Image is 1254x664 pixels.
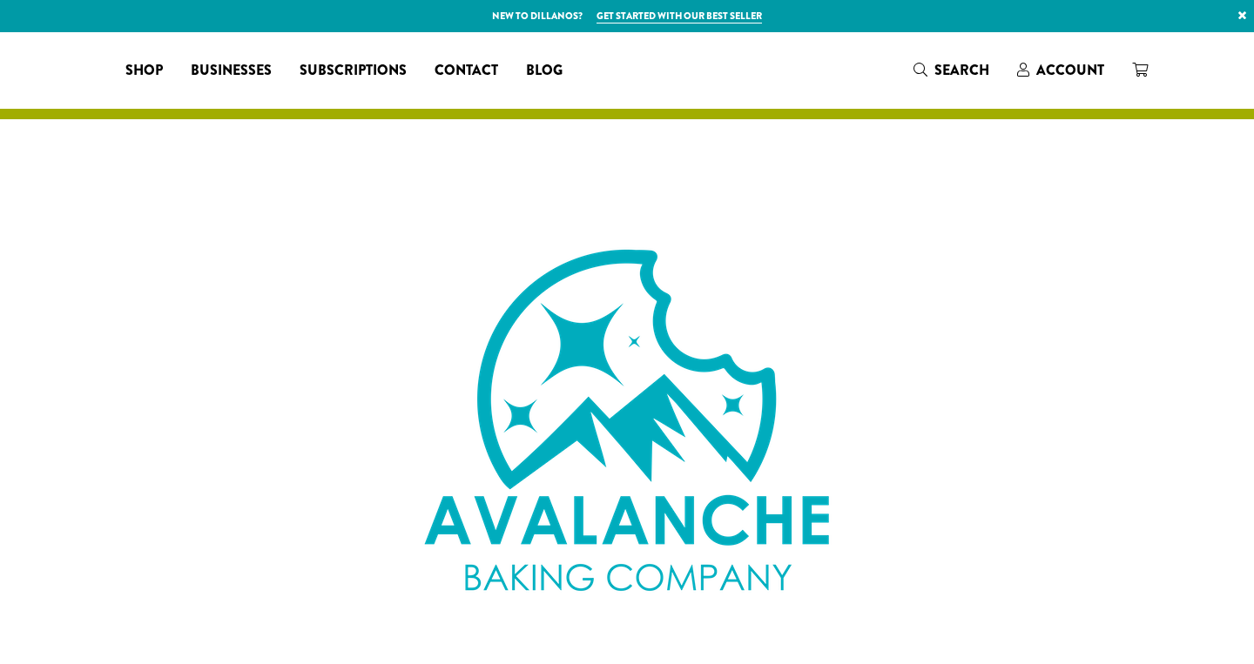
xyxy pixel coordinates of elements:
[300,60,407,82] span: Subscriptions
[934,60,989,80] span: Search
[1036,60,1104,80] span: Account
[191,60,272,82] span: Businesses
[526,60,563,82] span: Blog
[900,56,1003,84] a: Search
[435,60,498,82] span: Contact
[111,57,177,84] a: Shop
[125,60,163,82] span: Shop
[597,9,762,23] a: Get started with our best seller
